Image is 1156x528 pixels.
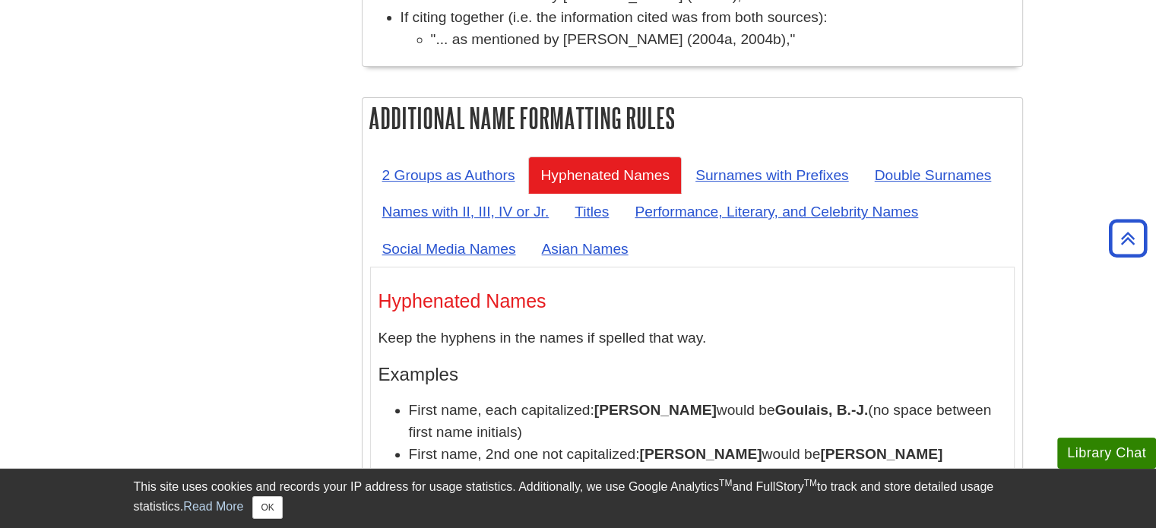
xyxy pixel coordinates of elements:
li: "... as mentioned by [PERSON_NAME] (2004a, 2004b)," [431,29,1015,51]
a: Back to Top [1104,228,1152,248]
b: [PERSON_NAME] [639,446,762,462]
p: Keep the hyphens in the names if spelled that way. [378,327,1006,349]
li: First name, each capitalized: would be (no space between first name initials) [409,400,1006,444]
h4: Examples [378,365,1006,384]
b: [PERSON_NAME] [594,402,717,418]
a: Titles [562,193,621,230]
li: Last name: would be [409,466,1006,488]
b: [PERSON_NAME] [820,446,942,462]
a: 2 Groups as Authors [370,157,527,194]
sup: TM [804,478,817,488]
a: Surnames with Prefixes [683,157,861,194]
a: Hyphenated Names [528,157,682,194]
li: If citing together (i.e. the information cited was from both sources): [401,7,1015,51]
a: Names with II, III, IV or Jr. [370,193,562,230]
a: Asian Names [529,230,640,267]
div: This site uses cookies and records your IP address for usage statistics. Additionally, we use Goo... [134,478,1023,519]
a: Performance, Literary, and Celebrity Names [622,193,930,230]
h2: Additional Name Formatting Rules [363,98,1022,138]
button: Close [252,496,282,519]
li: First name, 2nd one not capitalized: would be [409,444,1006,466]
a: Read More [183,500,243,513]
sup: TM [719,478,732,488]
button: Library Chat [1057,438,1156,469]
a: Double Surnames [863,157,1004,194]
a: Social Media Names [370,230,528,267]
b: Goulais, B.-J. [775,402,869,418]
h3: Hyphenated Names [378,290,1006,312]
